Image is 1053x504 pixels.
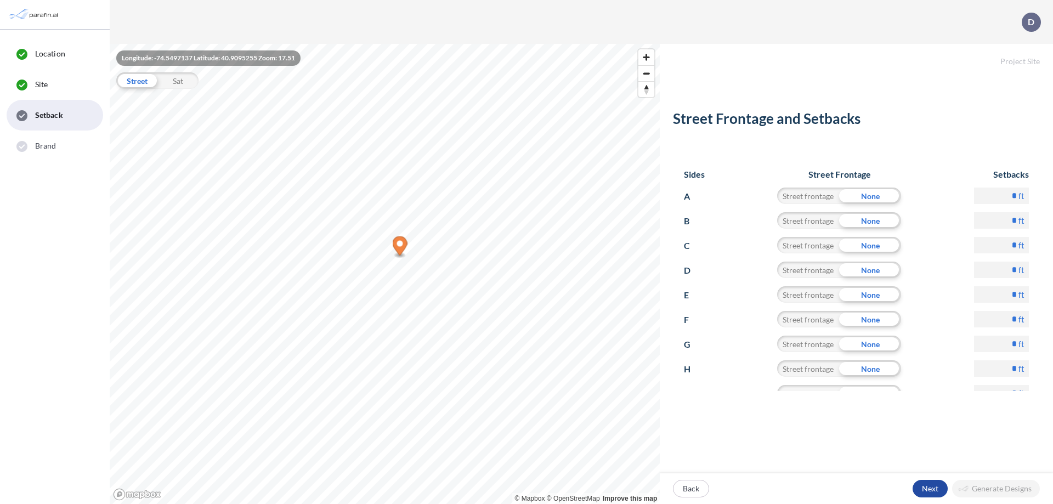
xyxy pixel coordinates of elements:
div: Map marker [393,236,407,259]
a: Mapbox [515,495,545,502]
div: None [839,237,901,253]
div: None [839,360,901,377]
div: Street frontage [777,360,839,377]
p: D [684,262,704,279]
label: ft [1018,264,1024,275]
button: Reset bearing to north [638,81,654,97]
div: Street frontage [777,385,839,401]
div: Street frontage [777,286,839,303]
span: Site [35,79,48,90]
div: None [839,286,901,303]
label: ft [1018,363,1024,374]
div: Street frontage [777,188,839,204]
div: Sat [157,72,199,89]
div: None [839,311,901,327]
p: I [684,385,704,403]
div: Street [116,72,157,89]
a: Mapbox homepage [113,488,161,501]
label: ft [1018,388,1024,399]
p: A [684,188,704,205]
div: Street frontage [777,262,839,278]
div: Street frontage [777,336,839,352]
a: Improve this map [603,495,657,502]
p: F [684,311,704,329]
div: None [839,212,901,229]
label: ft [1018,190,1024,201]
a: OpenStreetMap [547,495,600,502]
button: Next [913,480,948,497]
p: Next [922,483,938,494]
label: ft [1018,338,1024,349]
div: None [839,385,901,401]
img: Parafin [8,4,61,25]
p: D [1028,17,1034,27]
label: ft [1018,215,1024,226]
button: Zoom out [638,65,654,81]
p: C [684,237,704,254]
span: Setback [35,110,63,121]
p: E [684,286,704,304]
p: B [684,212,704,230]
div: None [839,188,901,204]
label: ft [1018,289,1024,300]
span: Reset bearing to north [638,82,654,97]
div: None [839,262,901,278]
p: H [684,360,704,378]
div: None [839,336,901,352]
div: Street frontage [777,311,839,327]
h6: Street Frontage [767,169,912,179]
label: ft [1018,314,1024,325]
h2: Street Frontage and Setbacks [673,110,1040,132]
div: Longitude: -74.5497137 Latitude: 40.9095255 Zoom: 17.51 [116,50,301,66]
button: Back [673,480,709,497]
p: Back [683,483,699,494]
div: Street frontage [777,212,839,229]
h5: Project Site [660,44,1053,66]
p: G [684,336,704,353]
span: Brand [35,140,56,151]
canvas: Map [110,44,660,504]
h6: Setbacks [974,169,1029,179]
div: Street frontage [777,237,839,253]
h6: Sides [684,169,705,179]
label: ft [1018,240,1024,251]
button: Zoom in [638,49,654,65]
span: Zoom out [638,66,654,81]
span: Location [35,48,65,59]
